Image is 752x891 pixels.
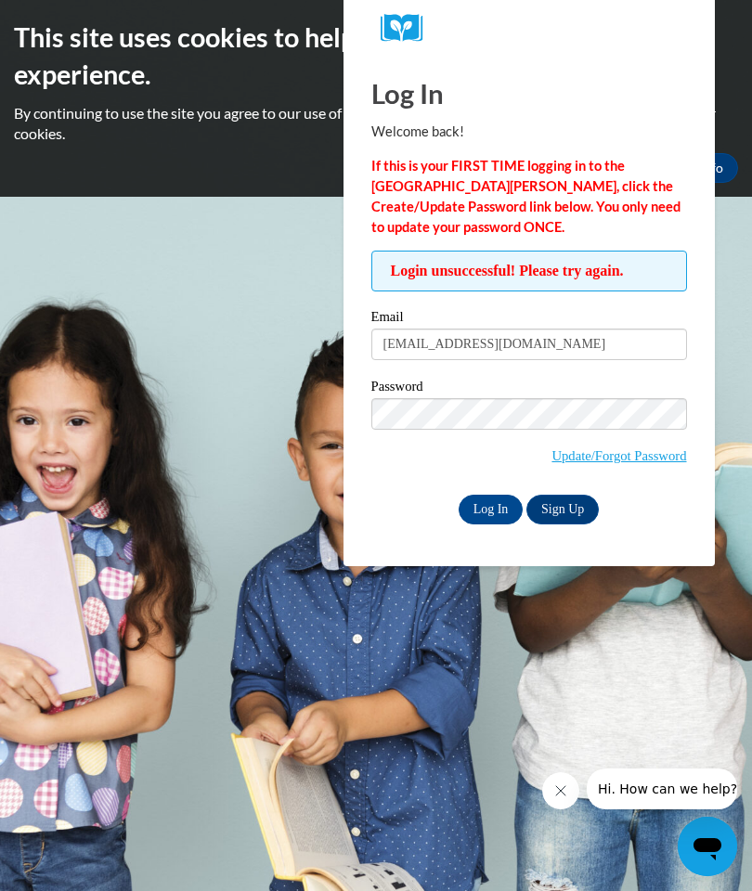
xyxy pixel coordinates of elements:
[678,817,737,876] iframe: Button to launch messaging window
[14,19,738,94] h2: This site uses cookies to help improve your learning experience.
[381,14,678,43] a: COX Campus
[551,448,686,463] a: Update/Forgot Password
[459,495,524,524] input: Log In
[381,14,436,43] img: Logo brand
[371,158,681,235] strong: If this is your FIRST TIME logging in to the [GEOGRAPHIC_DATA][PERSON_NAME], click the Create/Upd...
[542,772,579,809] iframe: Close message
[371,310,687,329] label: Email
[14,103,738,144] p: By continuing to use the site you agree to our use of cookies. Use the ‘More info’ button to read...
[526,495,599,524] a: Sign Up
[371,380,687,398] label: Password
[371,122,687,142] p: Welcome back!
[371,74,687,112] h1: Log In
[587,768,737,809] iframe: Message from company
[371,251,687,291] span: Login unsuccessful! Please try again.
